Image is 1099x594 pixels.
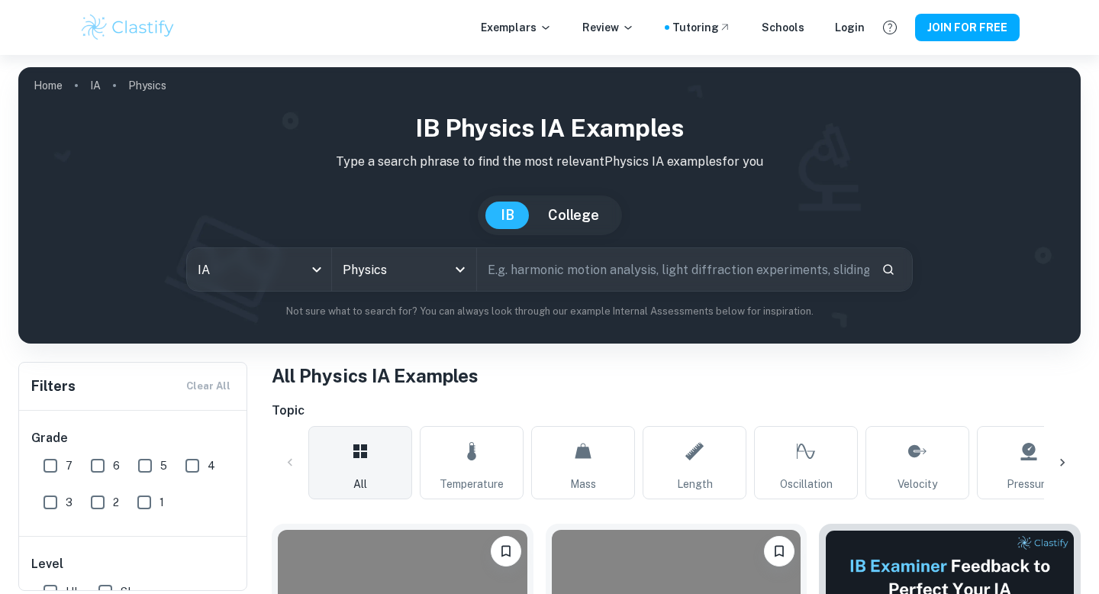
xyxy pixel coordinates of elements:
[208,457,215,474] span: 4
[570,476,596,492] span: Mass
[450,259,471,280] button: Open
[79,12,176,43] img: Clastify logo
[113,494,119,511] span: 2
[187,248,331,291] div: IA
[66,494,73,511] span: 3
[31,304,1068,319] p: Not sure what to search for? You can always look through our example Internal Assessments below f...
[160,457,167,474] span: 5
[160,494,164,511] span: 1
[31,110,1068,147] h1: IB Physics IA examples
[481,19,552,36] p: Exemplars
[764,536,794,567] button: Please log in to bookmark exemplars
[582,19,634,36] p: Review
[90,75,101,96] a: IA
[31,153,1068,171] p: Type a search phrase to find the most relevant Physics IA examples for you
[66,457,73,474] span: 7
[835,19,865,36] a: Login
[1007,476,1051,492] span: Pressure
[485,202,530,229] button: IB
[762,19,804,36] a: Schools
[491,536,521,567] button: Please log in to bookmark exemplars
[31,429,236,447] h6: Grade
[875,257,901,282] button: Search
[877,15,903,40] button: Help and Feedback
[672,19,731,36] a: Tutoring
[34,75,63,96] a: Home
[915,14,1020,41] button: JOIN FOR FREE
[113,457,120,474] span: 6
[780,476,833,492] span: Oscillation
[31,555,236,573] h6: Level
[533,202,614,229] button: College
[128,77,166,94] p: Physics
[353,476,367,492] span: All
[477,248,869,291] input: E.g. harmonic motion analysis, light diffraction experiments, sliding objects down a ramp...
[677,476,713,492] span: Length
[272,362,1081,389] h1: All Physics IA Examples
[272,402,1081,420] h6: Topic
[18,67,1081,344] img: profile cover
[440,476,504,492] span: Temperature
[31,376,76,397] h6: Filters
[898,476,937,492] span: Velocity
